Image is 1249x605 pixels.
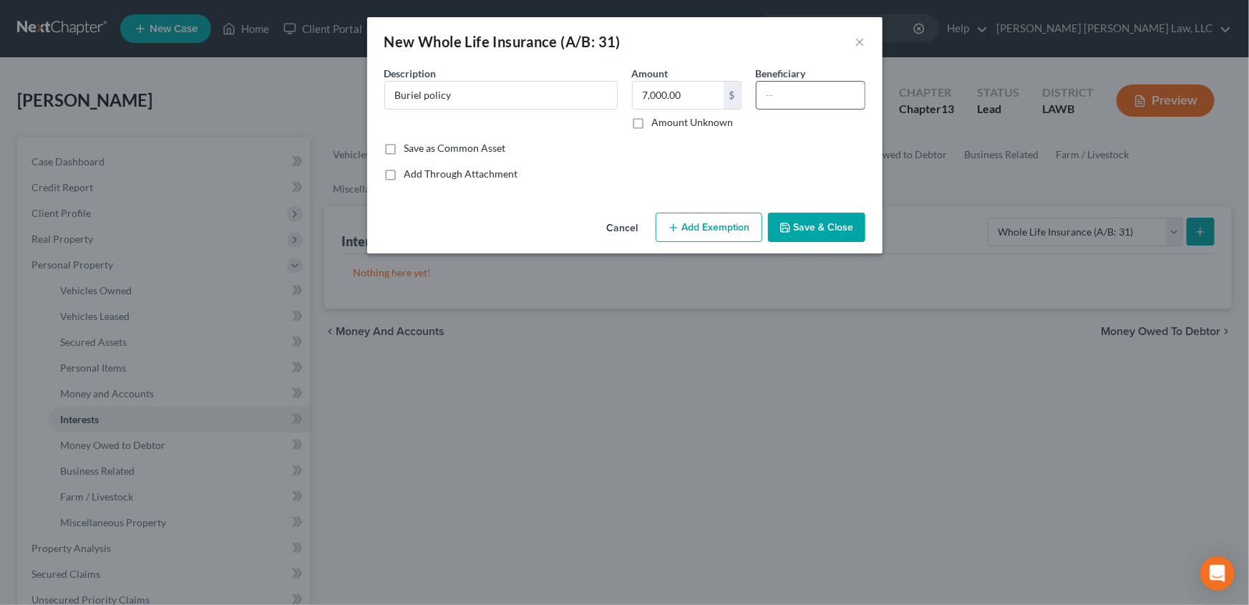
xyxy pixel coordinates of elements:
[757,82,865,109] input: --
[855,33,865,50] button: ×
[385,82,617,109] input: Describe...
[404,167,518,181] label: Add Through Attachment
[652,115,734,130] label: Amount Unknown
[724,82,741,109] div: $
[596,214,650,243] button: Cancel
[768,213,865,243] button: Save & Close
[756,66,806,81] label: Beneficiary
[384,32,621,52] div: New Whole Life Insurance (A/B: 31)
[633,82,724,109] input: 0.00
[656,213,762,243] button: Add Exemption
[384,67,437,79] span: Description
[632,66,669,81] label: Amount
[404,141,506,155] label: Save as Common Asset
[1200,556,1235,591] div: Open Intercom Messenger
